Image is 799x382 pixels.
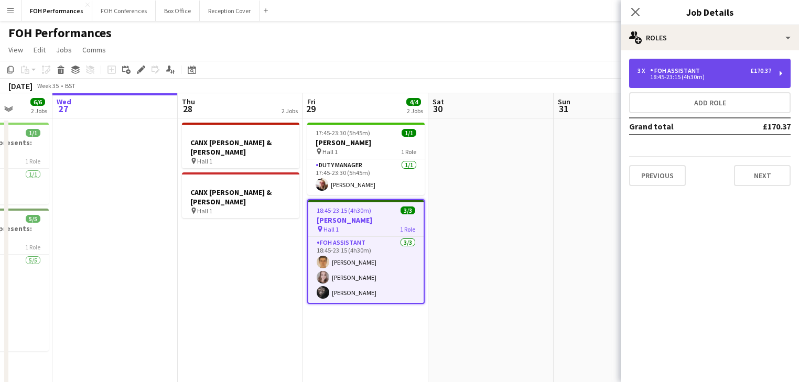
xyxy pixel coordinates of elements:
app-card-role: Duty Manager1/117:45-23:30 (5h45m)[PERSON_NAME] [307,159,425,195]
span: 1 Role [400,225,415,233]
span: Hall 1 [197,157,212,165]
div: Roles [621,25,799,50]
span: 6/6 [30,98,45,106]
app-card-role: FOH Assistant3/318:45-23:15 (4h30m)[PERSON_NAME][PERSON_NAME][PERSON_NAME] [308,237,424,303]
button: Next [734,165,791,186]
span: Sun [558,97,570,106]
span: 1 Role [401,148,416,156]
span: Jobs [56,45,72,54]
span: 28 [180,103,195,115]
span: Hall 1 [322,148,338,156]
td: Grand total [629,118,728,135]
button: Add role [629,92,791,113]
h1: FOH Performances [8,25,112,41]
button: FOH Conferences [92,1,156,21]
app-job-card: CANX [PERSON_NAME] & [PERSON_NAME] Hall 1 [182,172,299,218]
span: 1/1 [402,129,416,137]
span: 5/5 [26,215,40,223]
a: Edit [29,43,50,57]
span: Hall 1 [197,207,212,215]
button: FOH Performances [21,1,92,21]
app-job-card: 17:45-23:30 (5h45m)1/1[PERSON_NAME] Hall 11 RoleDuty Manager1/117:45-23:30 (5h45m)[PERSON_NAME] [307,123,425,195]
span: Week 35 [35,82,61,90]
div: FOH Assistant [650,67,704,74]
div: 2 Jobs [31,107,47,115]
a: Comms [78,43,110,57]
h3: [PERSON_NAME] [307,138,425,147]
span: 1 Role [25,157,40,165]
app-job-card: CANX [PERSON_NAME] & [PERSON_NAME] Hall 1 [182,123,299,168]
h3: Job Details [621,5,799,19]
span: Wed [57,97,71,106]
span: 1 Role [25,243,40,251]
span: 1/1 [26,129,40,137]
span: Fri [307,97,316,106]
span: 29 [306,103,316,115]
span: 17:45-23:30 (5h45m) [316,129,370,137]
span: Sat [433,97,444,106]
h3: [PERSON_NAME] [308,215,424,225]
div: BST [65,82,75,90]
span: 31 [556,103,570,115]
button: Reception Cover [200,1,260,21]
span: 4/4 [406,98,421,106]
div: 18:45-23:15 (4h30m) [638,74,771,80]
button: Previous [629,165,686,186]
span: 27 [55,103,71,115]
div: 2 Jobs [407,107,423,115]
app-job-card: 18:45-23:15 (4h30m)3/3[PERSON_NAME] Hall 11 RoleFOH Assistant3/318:45-23:15 (4h30m)[PERSON_NAME][... [307,199,425,304]
div: [DATE] [8,81,33,91]
a: Jobs [52,43,76,57]
td: £170.37 [728,118,791,135]
span: Hall 1 [323,225,339,233]
span: Edit [34,45,46,54]
div: £170.37 [750,67,771,74]
span: 18:45-23:15 (4h30m) [317,206,371,214]
h3: CANX [PERSON_NAME] & [PERSON_NAME] [182,138,299,157]
a: View [4,43,27,57]
span: 30 [431,103,444,115]
h3: CANX [PERSON_NAME] & [PERSON_NAME] [182,188,299,206]
div: 3 x [638,67,650,74]
button: Box Office [156,1,200,21]
span: 3/3 [401,206,415,214]
span: View [8,45,23,54]
span: Thu [182,97,195,106]
span: Comms [82,45,106,54]
div: 2 Jobs [282,107,298,115]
